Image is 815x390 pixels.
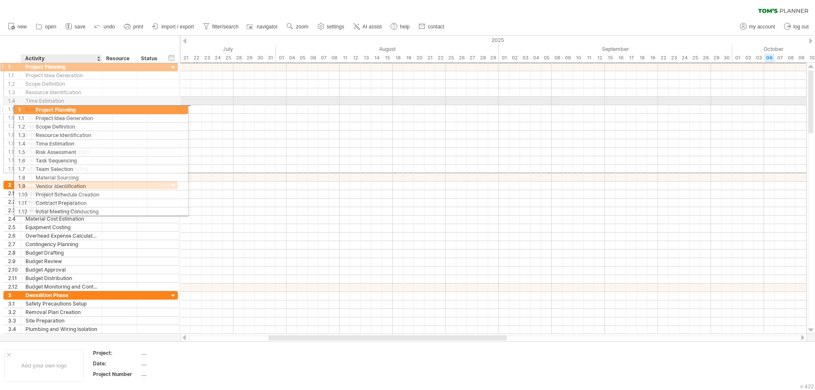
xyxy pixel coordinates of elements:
[25,206,98,214] div: Labor Cost Calculation
[233,53,244,62] div: Monday, 28 July 2025
[25,283,98,291] div: Budget Monitoring and Control
[191,53,202,62] div: Tuesday, 22 July 2025
[25,139,98,147] div: Vendor Identification
[265,53,276,62] div: Thursday, 31 July 2025
[25,215,98,223] div: Material Cost Estimation
[584,53,594,62] div: Thursday, 11 September 2025
[25,71,98,79] div: Project Idea Generation
[800,383,814,390] div: v 422
[45,24,56,30] span: open
[8,308,21,316] div: 3.2
[212,24,239,30] span: filter/search
[8,189,21,197] div: 2.1
[17,24,27,30] span: new
[658,53,669,62] div: Monday, 22 September 2025
[488,53,499,62] div: Friday, 29 August 2025
[284,21,311,32] a: zoom
[245,21,280,32] a: navigator
[562,53,573,62] div: Tuesday, 9 September 2025
[467,53,478,62] div: Wednesday, 27 August 2025
[8,240,21,248] div: 2.7
[25,148,98,156] div: Project Schedule Creation
[25,189,98,197] div: Cost Estimation
[296,24,308,30] span: zoom
[8,206,21,214] div: 2.3
[257,24,278,30] span: navigator
[75,24,85,30] span: save
[400,24,410,30] span: help
[700,53,711,62] div: Friday, 26 September 2025
[711,53,722,62] div: Monday, 29 September 2025
[212,53,223,62] div: Thursday, 24 July 2025
[541,53,552,62] div: Friday, 5 September 2025
[573,53,584,62] div: Wednesday, 10 September 2025
[25,198,98,206] div: Revenue Forecasting
[180,53,191,62] div: Monday, 21 July 2025
[679,53,690,62] div: Wednesday, 24 September 2025
[25,97,98,105] div: Time Estimation
[531,53,541,62] div: Thursday, 4 September 2025
[8,105,21,113] div: 1.5
[414,53,424,62] div: Wednesday, 20 August 2025
[8,97,21,105] div: 1.4
[201,21,241,32] a: filter/search
[25,240,98,248] div: Contingency Planning
[382,53,393,62] div: Friday, 15 August 2025
[106,54,132,63] div: Resource
[8,232,21,240] div: 2.6
[25,249,98,257] div: Budget Drafting
[8,300,21,308] div: 3.1
[25,88,98,96] div: Resource Identification
[25,80,98,88] div: Scope Definition
[416,21,447,32] a: contact
[327,24,344,30] span: settings
[499,45,732,53] div: September 2025
[202,53,212,62] div: Wednesday, 23 July 2025
[122,21,146,32] a: print
[456,53,467,62] div: Tuesday, 26 August 2025
[150,21,197,32] a: import / export
[141,360,213,367] div: ....
[8,181,21,189] div: 2
[223,53,233,62] div: Friday, 25 July 2025
[8,291,21,299] div: 3
[25,291,98,299] div: Demolition Phase
[318,53,329,62] div: Thursday, 7 August 2025
[161,24,194,30] span: import / export
[499,53,509,62] div: Monday, 1 September 2025
[424,53,435,62] div: Thursday, 21 August 2025
[8,266,21,274] div: 2.10
[34,21,59,32] a: open
[388,21,412,32] a: help
[8,274,21,282] div: 2.11
[25,257,98,265] div: Budget Review
[297,53,308,62] div: Tuesday, 5 August 2025
[308,53,318,62] div: Wednesday, 6 August 2025
[8,257,21,265] div: 2.9
[25,114,98,122] div: Task Sequencing
[8,317,21,325] div: 3.3
[8,325,21,333] div: 3.4
[25,274,98,282] div: Budget Distribution
[509,53,520,62] div: Tuesday, 2 September 2025
[793,24,809,30] span: log out
[403,53,414,62] div: Tuesday, 19 August 2025
[93,370,140,378] div: Project Number
[8,223,21,231] div: 2.5
[141,54,160,63] div: Status
[255,53,265,62] div: Wednesday, 30 July 2025
[25,122,98,130] div: Team Selection
[25,105,98,113] div: Risk Assessment
[25,232,98,240] div: Overhead Expense Calculation
[141,349,213,356] div: ....
[8,88,21,96] div: 1.3
[8,71,21,79] div: 1.1
[141,370,213,378] div: ....
[8,80,21,88] div: 1.2
[8,63,21,71] div: 1
[8,148,21,156] div: 1.10
[435,53,446,62] div: Friday, 22 August 2025
[478,53,488,62] div: Thursday, 28 August 2025
[743,53,753,62] div: Thursday, 2 October 2025
[8,283,21,291] div: 2.12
